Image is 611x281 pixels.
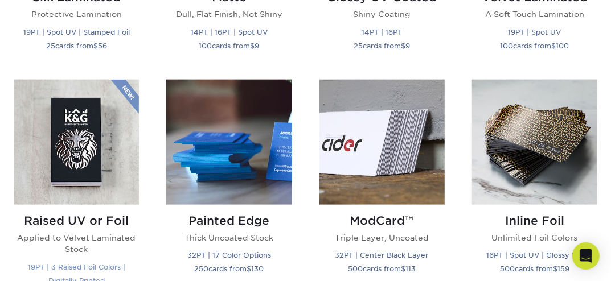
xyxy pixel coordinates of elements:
[354,42,363,50] span: 25
[500,265,569,273] small: cards from
[354,42,410,50] small: cards from
[14,80,139,205] img: Raised UV or Foil Business Cards
[557,265,569,273] span: 159
[348,265,363,273] span: 500
[500,42,513,50] span: 100
[319,232,445,243] p: Triple Layer, Uncoated
[23,28,130,36] small: 19PT | Spot UV | Stamped Foil
[166,214,292,228] h2: Painted Edge
[166,9,292,20] p: Dull, Flat Finish, Not Shiny
[405,42,410,50] span: 9
[319,9,445,20] p: Shiny Coating
[319,214,445,228] h2: ModCard™
[362,28,402,36] small: 14PT | 16PT
[166,80,292,205] img: Painted Edge Business Cards
[335,251,429,259] small: 32PT | Center Black Layer
[472,80,597,205] img: Inline Foil Business Cards
[500,42,569,50] small: cards from
[194,265,208,273] span: 250
[191,28,268,36] small: 14PT | 16PT | Spot UV
[194,265,264,273] small: cards from
[14,214,139,228] h2: Raised UV or Foil
[98,42,107,50] span: 56
[508,28,561,36] small: 19PT | Spot UV
[348,265,416,273] small: cards from
[401,265,405,273] span: $
[553,265,557,273] span: $
[187,251,271,259] small: 32PT | 17 Color Options
[472,232,597,243] p: Unlimited Foil Colors
[255,42,259,50] span: 9
[551,42,556,50] span: $
[500,265,515,273] span: 500
[472,214,597,228] h2: Inline Foil
[250,42,255,50] span: $
[46,42,55,50] span: 25
[486,251,583,259] small: 16PT | Spot UV | Glossy UV
[472,9,597,20] p: A Soft Touch Lamination
[166,232,292,243] p: Thick Uncoated Stock
[93,42,98,50] span: $
[251,265,264,273] span: 130
[401,42,405,50] span: $
[46,42,107,50] small: cards from
[572,242,600,270] div: Open Intercom Messenger
[405,265,416,273] span: 113
[247,265,251,273] span: $
[110,80,139,114] img: New Product
[319,80,445,205] img: ModCard™ Business Cards
[199,42,212,50] span: 100
[199,42,259,50] small: cards from
[14,232,139,255] p: Applied to Velvet Laminated Stock
[14,9,139,20] p: Protective Lamination
[556,42,569,50] span: 100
